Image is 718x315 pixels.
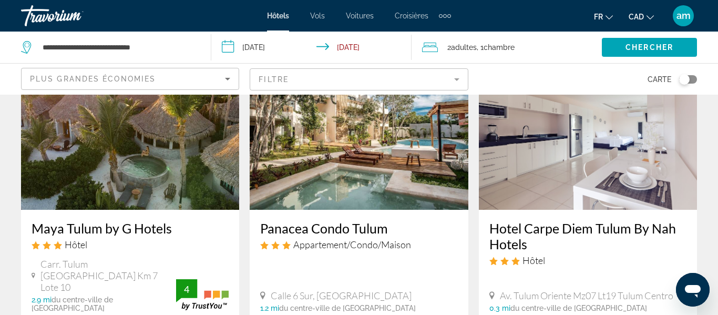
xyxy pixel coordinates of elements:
div: 4 [176,283,197,296]
span: Carr. Tulum [GEOGRAPHIC_DATA] Km 7 Lote 10 [40,258,176,293]
span: Appartement/Condo/Maison [293,239,411,250]
span: Carte [648,72,671,87]
span: du centre-ville de [GEOGRAPHIC_DATA] [32,296,113,312]
button: Change language [594,9,613,24]
button: Toggle map [671,75,697,84]
div: 3 star Hotel [489,255,686,266]
div: 3 star Hotel [32,239,229,250]
img: trustyou-badge.svg [176,279,229,310]
a: Panacea Condo Tulum [260,220,457,236]
img: Hotel image [250,42,468,210]
span: , 1 [477,40,515,55]
iframe: Bouton de lancement de la fenêtre de messagerie [676,273,710,307]
button: Change currency [629,9,654,24]
span: CAD [629,13,644,21]
a: Vols [310,12,325,20]
span: 1.2 mi [260,304,279,312]
button: Check-in date: Dec 20, 2026 Check-out date: Dec 27, 2026 [211,32,412,63]
span: Plus grandes économies [30,75,156,83]
a: Maya Tulum by G Hotels [32,220,229,236]
img: Hotel image [479,42,697,210]
span: Calle 6 Sur, [GEOGRAPHIC_DATA] [271,290,412,301]
button: User Menu [670,5,697,27]
a: Travorium [21,2,126,29]
span: am [676,11,691,21]
button: Travelers: 2 adults, 0 children [412,32,602,63]
a: Voitures [346,12,374,20]
span: 0.3 mi [489,304,510,312]
span: Chambre [484,43,515,52]
span: 2.9 mi [32,296,52,304]
img: Hotel image [21,42,239,210]
a: Hôtels [267,12,289,20]
span: Hôtel [522,255,545,266]
span: 2 [447,40,477,55]
span: Hôtel [65,239,87,250]
span: Av. Tulum Oriente Mz07 Lt19 Tulum Centro [500,290,673,301]
span: fr [594,13,603,21]
button: Extra navigation items [439,7,451,24]
span: du centre-ville de [GEOGRAPHIC_DATA] [279,304,416,312]
button: Filter [250,68,468,91]
mat-select: Sort by [30,73,230,85]
div: 3 star Apartment [260,239,457,250]
button: Chercher [602,38,697,57]
span: du centre-ville de [GEOGRAPHIC_DATA] [510,304,647,312]
span: Chercher [625,43,673,52]
a: Croisières [395,12,428,20]
a: Hotel Carpe Diem Tulum By Nah Hotels [489,220,686,252]
span: Adultes [451,43,477,52]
